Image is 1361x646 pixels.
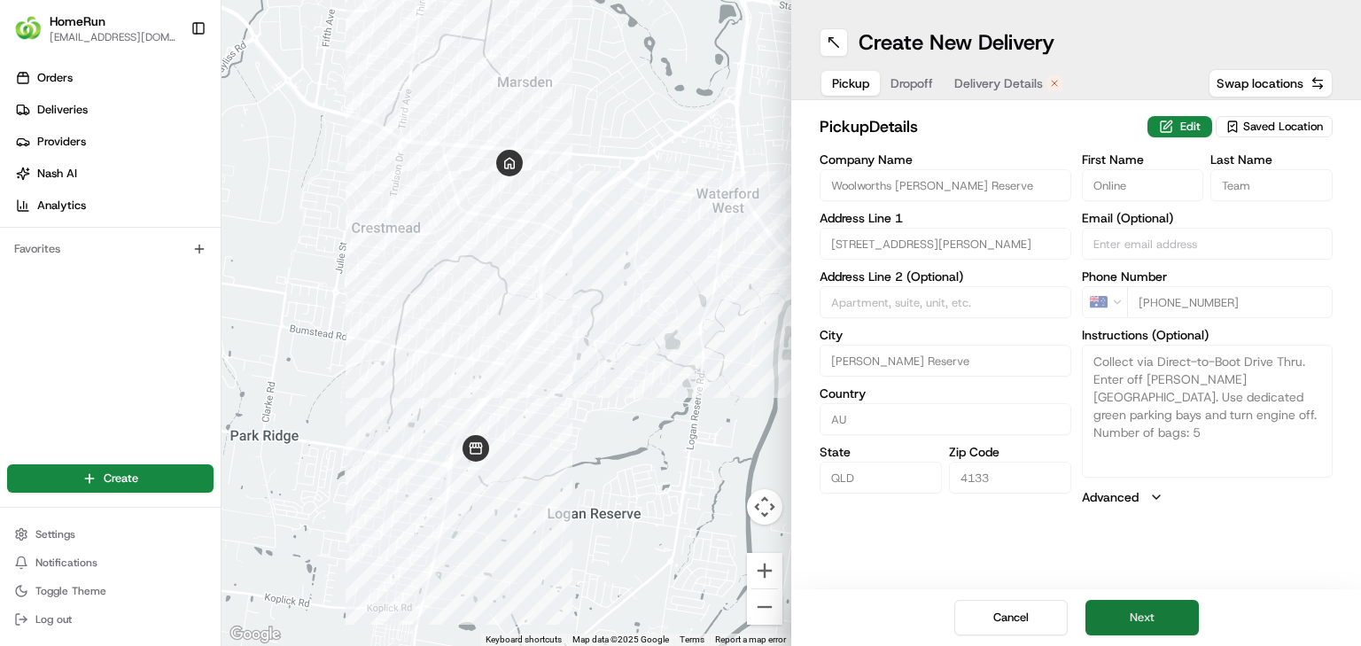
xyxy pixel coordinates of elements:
[1082,169,1204,201] input: Enter first name
[37,134,86,150] span: Providers
[1243,119,1323,135] span: Saved Location
[7,607,214,632] button: Log out
[1209,69,1333,97] button: Swap locations
[954,600,1068,635] button: Cancel
[820,114,1137,139] h2: pickup Details
[1210,153,1333,166] label: Last Name
[820,270,1071,283] label: Address Line 2 (Optional)
[7,96,221,124] a: Deliveries
[104,471,138,486] span: Create
[1082,329,1334,341] label: Instructions (Optional)
[747,489,782,525] button: Map camera controls
[1082,212,1334,224] label: Email (Optional)
[35,556,97,570] span: Notifications
[954,74,1043,92] span: Delivery Details
[35,612,72,627] span: Log out
[7,191,221,220] a: Analytics
[820,228,1071,260] input: Enter address
[1082,228,1334,260] input: Enter email address
[37,70,73,86] span: Orders
[949,446,1071,458] label: Zip Code
[226,623,284,646] a: Open this area in Google Maps (opens a new window)
[572,634,669,644] span: Map data ©2025 Google
[1082,153,1204,166] label: First Name
[7,128,221,156] a: Providers
[820,446,942,458] label: State
[35,527,75,541] span: Settings
[1085,600,1199,635] button: Next
[37,102,88,118] span: Deliveries
[747,589,782,625] button: Zoom out
[949,462,1071,494] input: Enter zip code
[890,74,933,92] span: Dropoff
[1216,114,1333,139] button: Saved Location
[680,634,704,644] a: Terms
[715,634,786,644] a: Report a map error
[1147,116,1212,137] button: Edit
[1217,74,1303,92] span: Swap locations
[820,286,1071,318] input: Apartment, suite, unit, etc.
[7,579,214,603] button: Toggle Theme
[7,7,183,50] button: HomeRunHomeRun[EMAIL_ADDRESS][DOMAIN_NAME]
[859,28,1054,57] h1: Create New Delivery
[820,345,1071,377] input: Enter city
[820,169,1071,201] input: Enter company name
[7,522,214,547] button: Settings
[7,464,214,493] button: Create
[820,403,1071,435] input: Enter country
[832,74,869,92] span: Pickup
[37,166,77,182] span: Nash AI
[747,553,782,588] button: Zoom in
[820,212,1071,224] label: Address Line 1
[820,462,942,494] input: Enter state
[226,623,284,646] img: Google
[486,634,562,646] button: Keyboard shortcuts
[7,160,221,188] a: Nash AI
[1082,345,1334,478] textarea: Collect via Direct-to-Boot Drive Thru. Enter off [PERSON_NAME][GEOGRAPHIC_DATA]. Use dedicated gr...
[50,12,105,30] button: HomeRun
[37,198,86,214] span: Analytics
[1210,169,1333,201] input: Enter last name
[1082,270,1334,283] label: Phone Number
[7,64,221,92] a: Orders
[820,329,1071,341] label: City
[1082,488,1139,506] label: Advanced
[35,584,106,598] span: Toggle Theme
[50,30,176,44] button: [EMAIL_ADDRESS][DOMAIN_NAME]
[14,14,43,43] img: HomeRun
[7,550,214,575] button: Notifications
[820,387,1071,400] label: Country
[1127,286,1334,318] input: Enter phone number
[7,235,214,263] div: Favorites
[1082,488,1334,506] button: Advanced
[820,153,1071,166] label: Company Name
